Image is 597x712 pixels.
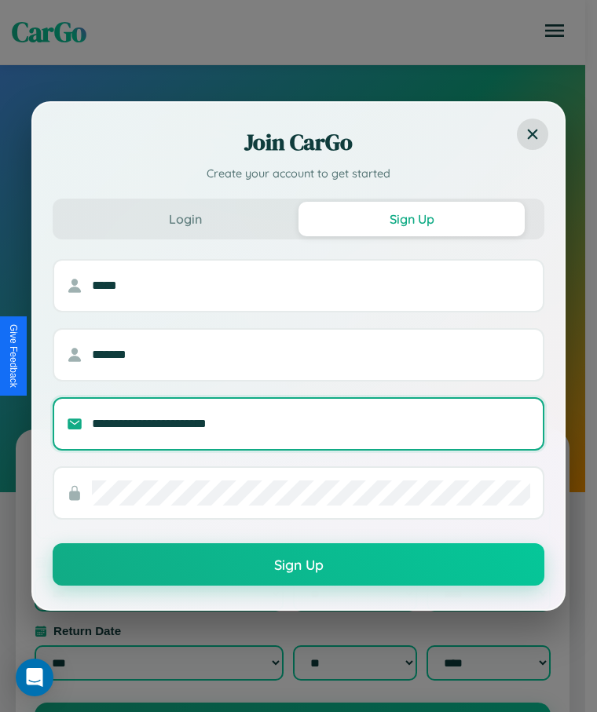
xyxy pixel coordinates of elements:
[8,324,19,388] div: Give Feedback
[53,166,544,183] p: Create your account to get started
[72,202,298,236] button: Login
[53,126,544,158] h2: Join CarGo
[298,202,525,236] button: Sign Up
[53,543,544,586] button: Sign Up
[16,659,53,696] div: Open Intercom Messenger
